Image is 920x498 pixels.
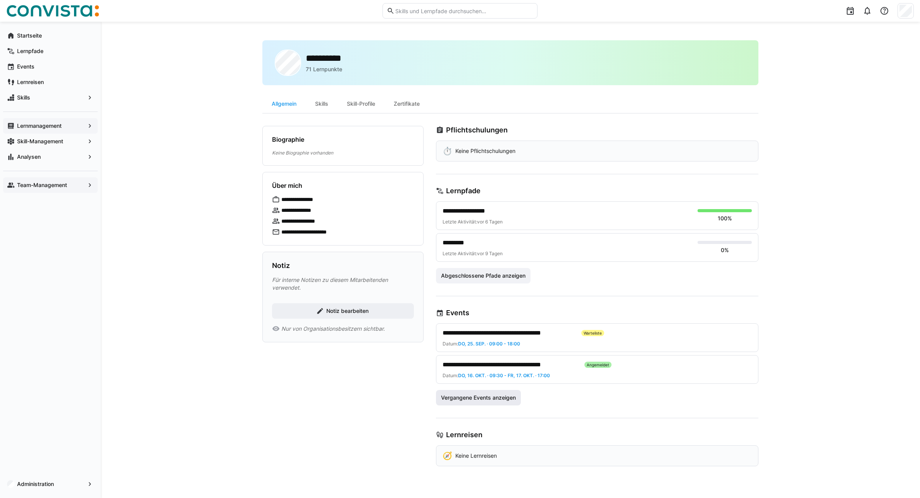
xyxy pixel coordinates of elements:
div: ⏱️ [443,147,452,155]
button: Abgeschlossene Pfade anzeigen [436,268,531,283]
h3: Lernreisen [446,431,482,439]
div: Letzte Aktivität: [443,251,691,257]
h3: Notiz [272,261,290,270]
input: Skills und Lernpfade durchsuchen… [395,7,533,14]
span: Do, 16. Okt. · 09:30 - Fr, 17. Okt. · 17:00 [458,373,550,378]
span: vor 6 Tagen [477,219,503,225]
button: Notiz bearbeiten [272,303,414,319]
p: Keine Pflichtschulungen [455,147,515,155]
span: Vergangene Events anzeigen [440,394,517,402]
span: vor 9 Tagen [477,251,503,256]
p: 71 Lernpunkte [306,65,342,73]
div: 100% [718,215,732,222]
h3: Events [446,309,469,317]
div: 🧭 [443,452,452,460]
div: Skills [306,94,338,113]
h3: Lernpfade [446,187,481,195]
span: Angemeldet [587,362,609,367]
div: Letzte Aktivität: [443,219,691,225]
span: Do, 25. Sep. · 09:00 - 18:00 [458,341,520,347]
h4: Biographie [272,136,304,143]
button: Vergangene Events anzeigen [436,390,521,405]
div: Allgemein [262,94,306,113]
span: Abgeschlossene Pfade anzeigen [440,272,527,280]
h4: Über mich [272,182,302,189]
div: Datum: [443,341,746,347]
p: Keine Lernreisen [455,452,497,460]
div: Zertifikate [384,94,429,113]
div: Datum: [443,373,746,379]
h3: Pflichtschulungen [446,126,508,134]
span: Nur von Organisationsbesitzern sichtbar. [281,325,385,333]
span: Notiz bearbeiten [325,307,370,315]
div: 0% [721,246,729,254]
p: Keine Biographie vorhanden [272,149,414,156]
div: Skill-Profile [338,94,384,113]
span: Warteliste [584,331,602,335]
p: Für interne Notizen zu diesem Mitarbeitenden verwendet. [272,276,414,292]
